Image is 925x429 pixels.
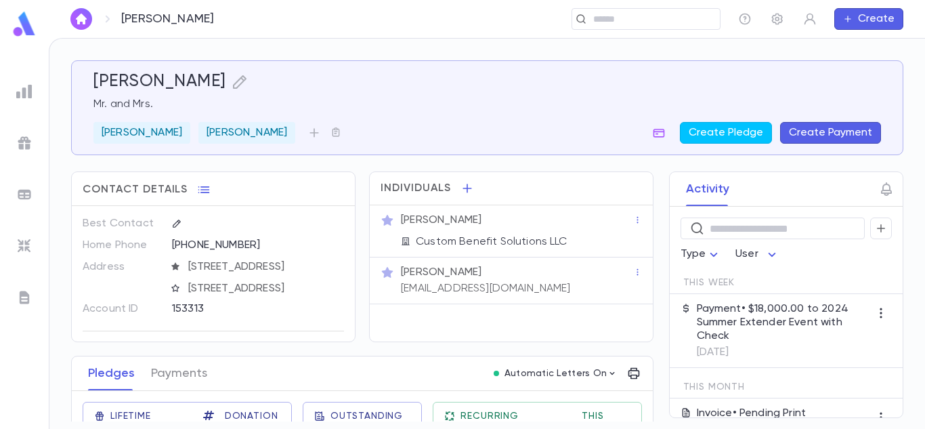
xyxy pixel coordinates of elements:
p: Best Contact [83,213,160,234]
img: logo [11,11,38,37]
button: Create [834,8,903,30]
img: letters_grey.7941b92b52307dd3b8a917253454ce1c.svg [16,289,33,306]
p: Invoice • Pending Print [697,407,806,420]
div: [PERSON_NAME] [198,122,295,144]
p: [DATE] [697,346,870,359]
span: Contact Details [83,183,188,197]
img: batches_grey.339ca447c9d9533ef1741baa751efc33.svg [16,186,33,203]
p: [PERSON_NAME] [207,126,287,140]
p: Automatic Letters On [504,368,607,379]
button: Pledges [88,356,135,390]
span: [STREET_ADDRESS] [183,282,345,295]
span: Type [681,249,706,260]
p: Payment • $18,000.00 to 2024 Summer Extender Event with Check [697,302,870,343]
p: [EMAIL_ADDRESS][DOMAIN_NAME] [401,282,570,295]
span: [STREET_ADDRESS] [183,260,345,274]
span: This Month [683,382,745,392]
p: [PERSON_NAME] [401,266,481,279]
div: 153313 [172,298,309,319]
img: home_white.a664292cf8c1dea59945f0da9f25487c.svg [73,14,89,24]
img: campaigns_grey.99e729a5f7ee94e3726e6486bddda8f1.svg [16,135,33,151]
div: [PERSON_NAME] [93,122,190,144]
span: User [735,249,758,260]
div: [PHONE_NUMBER] [172,234,344,255]
p: [PERSON_NAME] [102,126,182,140]
span: Outstanding [330,411,403,422]
p: Custom Benefit Solutions LLC [416,235,567,249]
p: [PERSON_NAME] [401,213,481,227]
div: Type [681,241,723,268]
button: Automatic Letters On [488,364,624,383]
span: Individuals [381,182,451,195]
button: Create Payment [780,122,881,144]
h5: [PERSON_NAME] [93,72,226,92]
img: reports_grey.c525e4749d1bce6a11f5fe2a8de1b229.svg [16,83,33,100]
p: [PERSON_NAME] [121,12,214,26]
p: Home Phone [83,234,160,256]
span: This Week [683,277,735,288]
div: User [735,241,780,268]
button: Payments [151,356,207,390]
p: Account ID [83,298,160,320]
button: Activity [686,172,729,206]
p: Address [83,256,160,278]
button: Create Pledge [680,122,772,144]
img: imports_grey.530a8a0e642e233f2baf0ef88e8c9fcb.svg [16,238,33,254]
p: Mr. and Mrs. [93,98,881,111]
